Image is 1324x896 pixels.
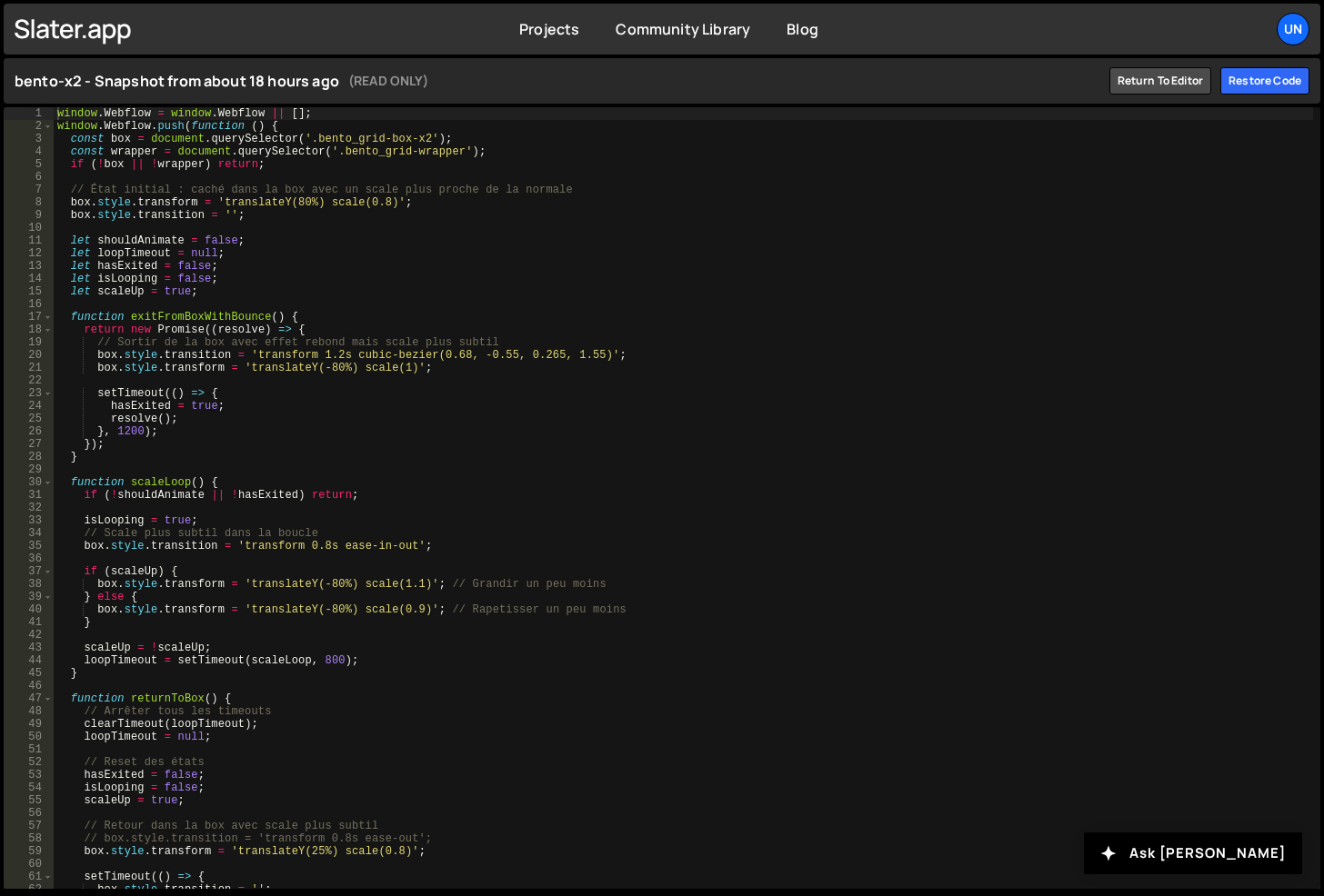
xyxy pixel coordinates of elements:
div: 34 [4,527,54,540]
div: 56 [4,807,54,820]
div: 13 [4,260,54,273]
div: 58 [4,832,54,845]
div: 1 [4,107,54,120]
div: 61 [4,871,54,883]
div: Restore code [1220,67,1309,95]
div: 52 [4,756,54,769]
div: 50 [4,731,54,743]
div: 22 [4,374,54,387]
div: 60 [4,858,54,871]
div: 30 [4,476,54,489]
div: 3 [4,133,54,145]
div: 4 [4,145,54,158]
div: 42 [4,629,54,642]
h1: bento-x2 - Snapshot from about 18 hours ago [15,70,1100,92]
div: 24 [4,400,54,413]
div: 8 [4,196,54,209]
div: 32 [4,502,54,514]
div: 40 [4,603,54,616]
button: Ask [PERSON_NAME] [1084,832,1302,874]
small: (READ ONLY) [348,70,429,92]
a: Community Library [616,19,750,39]
div: 57 [4,820,54,832]
div: 12 [4,247,54,260]
div: 31 [4,489,54,502]
a: Projects [519,19,579,39]
div: 15 [4,285,54,298]
a: Blog [787,19,818,39]
div: 46 [4,680,54,692]
a: Return to editor [1109,67,1212,95]
div: 18 [4,324,54,336]
div: 33 [4,514,54,527]
div: 6 [4,171,54,184]
div: 39 [4,591,54,603]
div: 47 [4,692,54,705]
div: 28 [4,451,54,463]
div: 36 [4,553,54,565]
div: 55 [4,794,54,807]
div: 10 [4,222,54,234]
div: 37 [4,565,54,578]
div: 43 [4,642,54,654]
div: 48 [4,705,54,718]
div: 53 [4,769,54,782]
div: 27 [4,438,54,451]
div: 7 [4,184,54,196]
div: 62 [4,883,54,896]
div: 49 [4,718,54,731]
div: 17 [4,311,54,324]
div: 21 [4,362,54,374]
div: 38 [4,578,54,591]
div: 41 [4,616,54,629]
div: 59 [4,845,54,858]
div: 45 [4,667,54,680]
div: 11 [4,234,54,247]
div: 5 [4,158,54,171]
div: 25 [4,413,54,425]
div: 9 [4,209,54,222]
div: 23 [4,387,54,400]
div: 16 [4,298,54,311]
div: 20 [4,349,54,362]
div: 51 [4,743,54,756]
div: 2 [4,120,54,133]
div: 14 [4,273,54,285]
div: 29 [4,463,54,476]
div: 26 [4,425,54,438]
div: 54 [4,782,54,794]
div: 35 [4,540,54,553]
a: Un [1277,13,1309,45]
div: 19 [4,336,54,349]
div: 44 [4,654,54,667]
